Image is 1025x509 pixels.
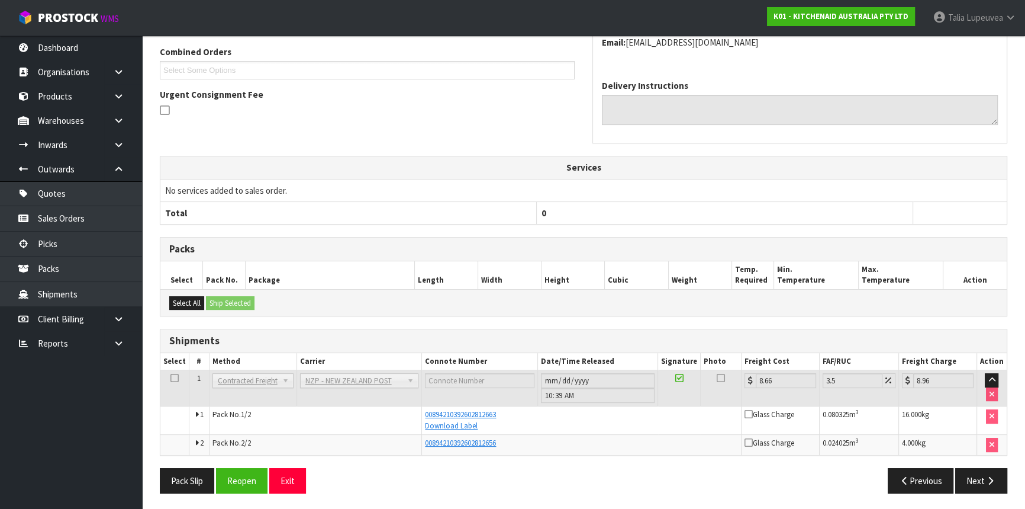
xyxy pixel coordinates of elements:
td: m [819,435,898,455]
small: WMS [101,13,119,24]
span: 0 [541,207,546,219]
strong: K01 - KITCHENAID AUSTRALIA PTY LTD [773,11,908,21]
a: Download Label [425,421,478,431]
input: Freight Cost [756,373,816,388]
th: Height [541,261,605,289]
span: 1/2 [241,409,251,420]
span: Glass Charge [744,409,794,420]
th: Freight Cost [741,353,819,370]
h3: Packs [169,244,998,255]
th: Connote Number [422,353,537,370]
span: NZP - NEW ZEALAND POST [305,374,403,388]
button: Next [955,468,1007,494]
th: Action [976,353,1007,370]
th: FAF/RUC [819,353,898,370]
button: Ship Selected [206,296,254,310]
label: Urgent Consignment Fee [160,88,263,101]
button: Reopen [216,468,267,494]
th: Width [478,261,541,289]
td: Pack No. [209,406,422,435]
th: Weight [668,261,731,289]
address: [EMAIL_ADDRESS][DOMAIN_NAME] [602,36,998,49]
button: Previous [888,468,954,494]
input: Connote Number [425,373,534,388]
span: 0.080325 [823,409,849,420]
th: Photo [701,353,742,370]
a: 00894210392602812663 [425,409,496,420]
span: Talia [948,12,965,23]
img: cube-alt.png [18,10,33,25]
span: 2 [200,438,204,448]
th: Length [414,261,478,289]
label: Delivery Instructions [602,79,688,92]
button: Select All [169,296,204,310]
th: Min. Temperature [774,261,859,289]
span: 1 [197,373,201,383]
th: Select [160,353,189,370]
th: Date/Time Released [537,353,658,370]
span: 16.000 [902,409,921,420]
th: Signature [658,353,701,370]
th: Select [160,261,203,289]
th: # [189,353,209,370]
button: Pack Slip [160,468,214,494]
a: K01 - KITCHENAID AUSTRALIA PTY LTD [767,7,915,26]
span: ProStock [38,10,98,25]
input: Freight Charge [913,373,974,388]
span: 0.024025 [823,438,849,448]
th: Method [209,353,296,370]
td: No services added to sales order. [160,179,1007,201]
label: Combined Orders [160,46,231,58]
th: Services [160,156,1007,179]
span: 1 [200,409,204,420]
button: Exit [269,468,306,494]
th: Freight Charge [898,353,976,370]
h3: Shipments [169,335,998,347]
a: 00894210392602812656 [425,438,496,448]
td: m [819,406,898,435]
th: Temp. Required [731,261,774,289]
th: Pack No. [203,261,246,289]
sup: 3 [856,408,859,416]
th: Max. Temperature [859,261,943,289]
td: kg [898,406,976,435]
sup: 3 [856,437,859,444]
th: Carrier [296,353,422,370]
span: 2/2 [241,438,251,448]
strong: email [602,37,626,48]
span: Lupeuvea [966,12,1003,23]
th: Action [943,261,1007,289]
span: Contracted Freight [218,374,278,388]
td: Pack No. [209,435,422,455]
th: Cubic [605,261,668,289]
input: Freight Adjustment [823,373,882,388]
td: kg [898,435,976,455]
span: 4.000 [902,438,918,448]
th: Total [160,201,537,224]
th: Package [245,261,414,289]
span: Glass Charge [744,438,794,448]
